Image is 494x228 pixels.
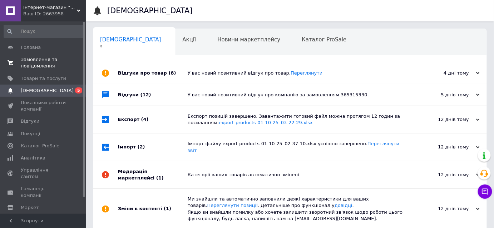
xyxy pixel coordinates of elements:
span: Аналітика [21,155,45,161]
a: export-products-01-10-25_03-22-29.xlsx [219,120,313,125]
span: Покупці [21,131,40,137]
div: 4 дні тому [408,70,480,76]
span: (12) [140,92,151,97]
span: Каталог ProSale [302,36,346,43]
div: Відгуки про товар [118,62,188,84]
span: Показники роботи компанії [21,100,66,112]
span: (1) [156,175,164,181]
span: [DEMOGRAPHIC_DATA] [21,87,74,94]
div: У вас новий позитивний відгук про компанію за замовленням 365315330. [188,92,408,98]
span: (2) [138,144,145,150]
span: Замовлення та повідомлення [21,56,66,69]
span: Каталог ProSale [21,143,59,149]
div: 12 днів тому [408,116,480,123]
div: 12 днів тому [408,144,480,150]
a: Переглянути [291,70,322,76]
div: Імпорт [118,133,188,161]
a: довідці [335,203,352,208]
div: Імпорт файлу export-products-01-10-25_02-37-10.xlsx успішно завершено. [188,141,408,153]
span: (4) [141,117,149,122]
span: Інтернет-магазин "Ромашка". Товари для малюків. [23,4,77,11]
div: 12 днів тому [408,206,480,212]
span: (8) [169,70,176,76]
div: 12 днів тому [408,172,480,178]
div: 5 днів тому [408,92,480,98]
button: Чат з покупцем [478,184,492,199]
div: Експорт позицій завершено. Завантажити готовий файл можна протягом 12 годин за посиланням: [188,113,408,126]
div: Категорії ваших товарів автоматично змінені [188,172,408,178]
span: Відгуки [21,118,39,125]
span: Головна [21,44,41,51]
span: (1) [164,206,171,211]
h1: [DEMOGRAPHIC_DATA] [107,6,193,15]
a: Переглянути звіт [188,141,399,153]
a: Переглянути позиції [207,203,258,208]
span: Гаманець компанії [21,186,66,198]
div: Експорт [118,106,188,133]
span: Акції [183,36,196,43]
span: 5 [75,87,82,93]
span: 5 [100,44,161,50]
span: Маркет [21,204,39,211]
span: Управління сайтом [21,167,66,180]
span: Новини маркетплейсу [217,36,280,43]
input: Пошук [4,25,84,38]
span: Товари та послуги [21,75,66,82]
div: У вас новий позитивний відгук про товар. [188,70,408,76]
div: Ваш ID: 2663958 [23,11,86,17]
div: Модерація маркетплейсі [118,161,188,188]
div: Ми знайшли та автоматично заповнили деякі характеристики для ваших товарів. . Детальніше про функ... [188,196,408,222]
div: Відгуки [118,84,188,106]
span: [DEMOGRAPHIC_DATA] [100,36,161,43]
